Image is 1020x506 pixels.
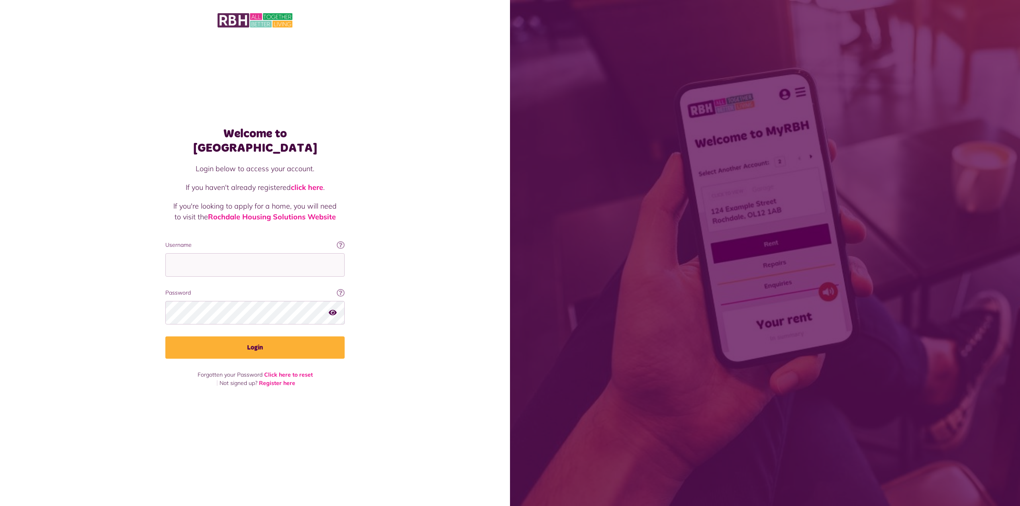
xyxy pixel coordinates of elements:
[208,212,336,221] a: Rochdale Housing Solutions Website
[165,127,345,155] h1: Welcome to [GEOGRAPHIC_DATA]
[291,183,323,192] a: click here
[264,371,313,378] a: Click here to reset
[198,371,263,378] span: Forgotten your Password
[220,379,257,387] span: Not signed up?
[173,201,337,222] p: If you're looking to apply for a home, you will need to visit the
[259,379,295,387] a: Register here
[165,289,345,297] label: Password
[173,182,337,193] p: If you haven't already registered .
[218,12,292,29] img: MyRBH
[165,336,345,359] button: Login
[165,241,345,249] label: Username
[173,163,337,174] p: Login below to access your account.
